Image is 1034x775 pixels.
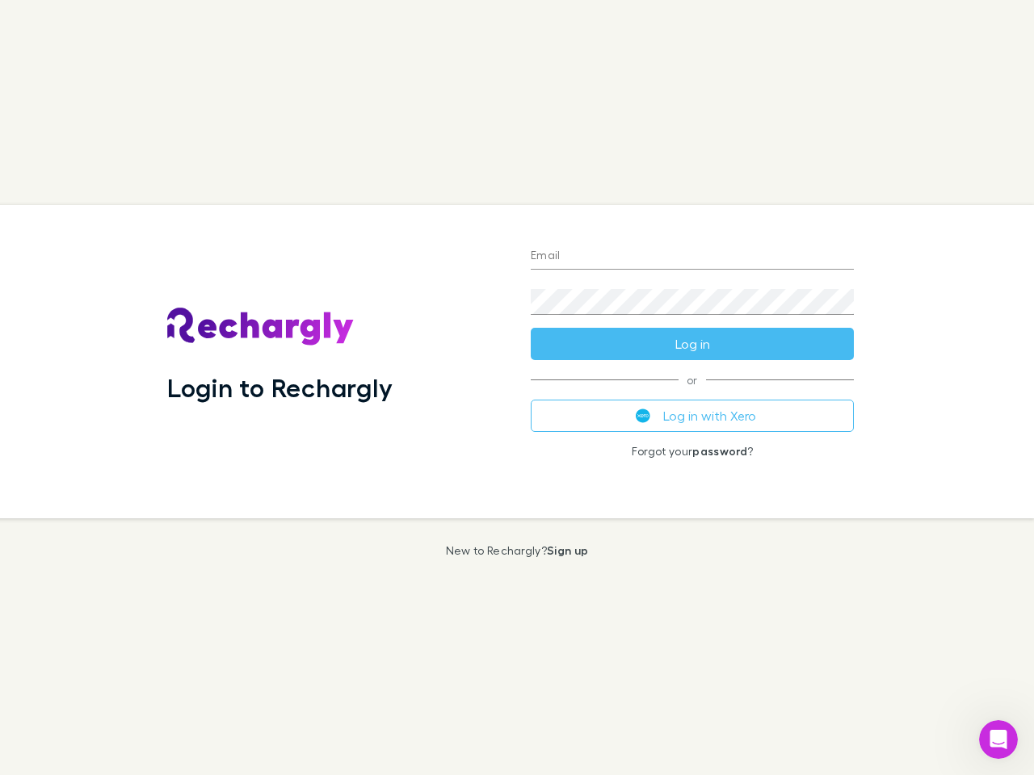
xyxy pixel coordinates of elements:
button: Log in [531,328,854,360]
a: Sign up [547,543,588,557]
button: Log in with Xero [531,400,854,432]
p: Forgot your ? [531,445,854,458]
h1: Login to Rechargly [167,372,393,403]
p: New to Rechargly? [446,544,589,557]
iframe: Intercom live chat [979,720,1018,759]
img: Rechargly's Logo [167,308,355,346]
a: password [692,444,747,458]
img: Xero's logo [636,408,650,423]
